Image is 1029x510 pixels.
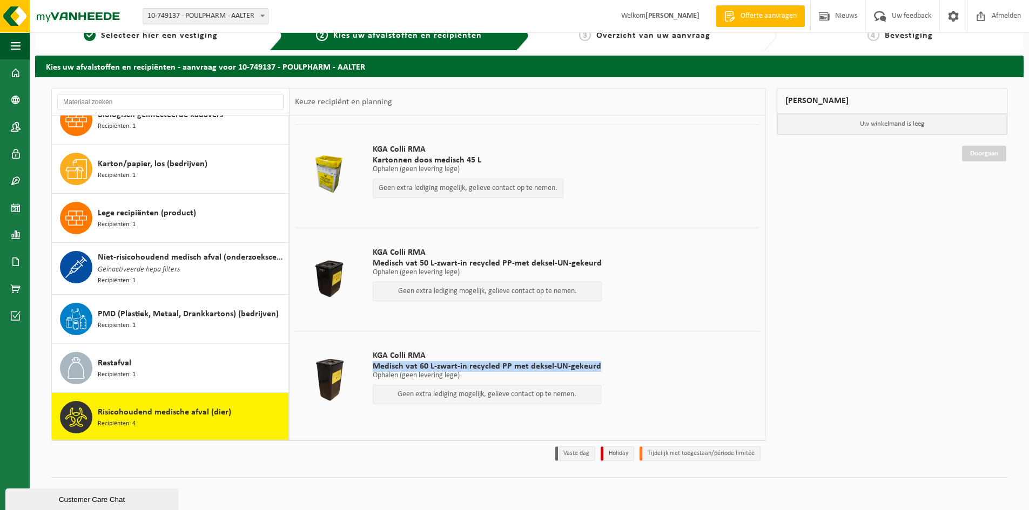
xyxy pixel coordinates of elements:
[41,29,261,42] a: 1Selecteer hier een vestiging
[98,207,196,220] span: Lege recipiënten (product)
[716,5,805,27] a: Offerte aanvragen
[52,243,289,295] button: Niet-risicohoudend medisch afval (onderzoekscentra) Geïnactiveerde hepa filters Recipiënten: 1
[84,29,96,41] span: 1
[640,446,761,461] li: Tijdelijk niet toegestaan/période limitée
[98,370,136,380] span: Recipiënten: 1
[98,308,279,321] span: PMD (Plastiek, Metaal, Drankkartons) (bedrijven)
[373,350,601,361] span: KGA Colli RMA
[101,31,218,40] span: Selecteer hier een vestiging
[52,145,289,194] button: Karton/papier, los (bedrijven) Recipiënten: 1
[601,446,634,461] li: Holiday
[143,9,268,24] span: 10-749137 - POULPHARM - AALTER
[379,391,595,398] p: Geen extra lediging mogelijk, gelieve contact op te nemen.
[98,264,180,276] span: Geïnactiveerde hepa filters
[373,166,563,173] p: Ophalen (geen levering lege)
[98,121,136,132] span: Recipiënten: 1
[316,29,328,41] span: 2
[98,321,136,331] span: Recipiënten: 1
[52,96,289,145] button: Biologisch geïnfecteerde kadavers Recipiënten: 1
[5,486,180,510] iframe: chat widget
[98,220,136,230] span: Recipiënten: 1
[98,171,136,181] span: Recipiënten: 1
[52,295,289,344] button: PMD (Plastiek, Metaal, Drankkartons) (bedrijven) Recipiënten: 1
[98,276,136,286] span: Recipiënten: 1
[579,29,591,41] span: 3
[885,31,933,40] span: Bevestiging
[333,31,482,40] span: Kies uw afvalstoffen en recipiënten
[373,144,563,155] span: KGA Colli RMA
[373,258,602,269] span: Medisch vat 50 L-zwart-in recycled PP-met deksel-UN-gekeurd
[962,146,1006,161] a: Doorgaan
[57,94,284,110] input: Materiaal zoeken
[379,185,557,192] p: Geen extra lediging mogelijk, gelieve contact op te nemen.
[373,361,601,372] span: Medisch vat 60 L-zwart-in recycled PP met deksel-UN-gekeurd
[143,8,268,24] span: 10-749137 - POULPHARM - AALTER
[98,158,207,171] span: Karton/papier, los (bedrijven)
[373,372,601,379] p: Ophalen (geen levering lege)
[867,29,879,41] span: 4
[596,31,710,40] span: Overzicht van uw aanvraag
[290,89,398,115] div: Keuze recipiënt en planning
[777,114,1007,134] p: Uw winkelmand is leeg
[98,357,131,370] span: Restafval
[379,288,596,295] p: Geen extra lediging mogelijk, gelieve contact op te nemen.
[52,393,289,441] button: Risicohoudend medische afval (dier) Recipiënten: 4
[373,247,602,258] span: KGA Colli RMA
[35,56,1024,77] h2: Kies uw afvalstoffen en recipiënten - aanvraag voor 10-749137 - POULPHARM - AALTER
[777,88,1008,114] div: [PERSON_NAME]
[98,419,136,429] span: Recipiënten: 4
[555,446,595,461] li: Vaste dag
[98,251,286,264] span: Niet-risicohoudend medisch afval (onderzoekscentra)
[738,11,799,22] span: Offerte aanvragen
[52,344,289,393] button: Restafval Recipiënten: 1
[373,155,563,166] span: Kartonnen doos medisch 45 L
[52,194,289,243] button: Lege recipiënten (product) Recipiënten: 1
[373,269,602,276] p: Ophalen (geen levering lege)
[645,12,700,20] strong: [PERSON_NAME]
[98,406,231,419] span: Risicohoudend medische afval (dier)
